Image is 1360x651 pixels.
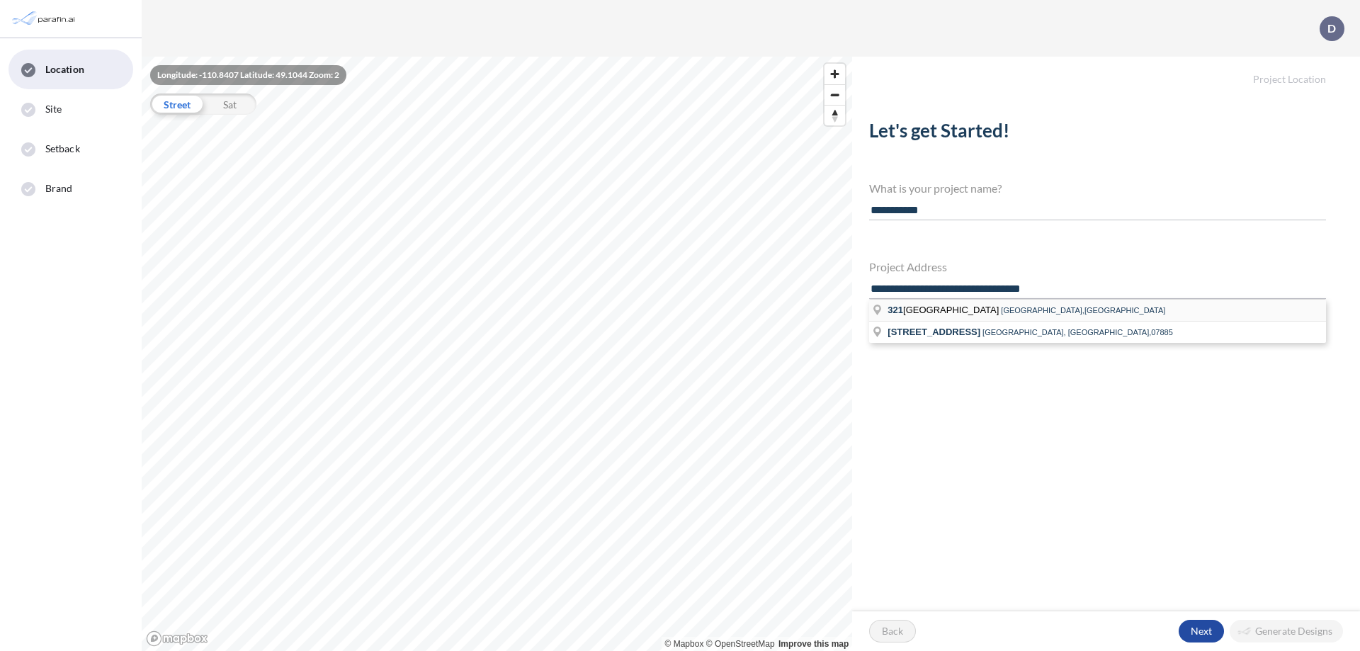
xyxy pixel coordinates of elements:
p: D [1327,22,1336,35]
button: Next [1179,620,1224,642]
span: Location [45,62,84,77]
p: Next [1191,624,1212,638]
span: Reset bearing to north [824,106,845,125]
div: Street [150,94,203,115]
span: [GEOGRAPHIC_DATA], [GEOGRAPHIC_DATA],07885 [982,328,1173,336]
a: Mapbox homepage [146,630,208,647]
button: Zoom out [824,84,845,105]
div: Sat [203,94,256,115]
span: Brand [45,181,73,196]
h5: Project Location [852,57,1360,86]
span: [GEOGRAPHIC_DATA],[GEOGRAPHIC_DATA] [1001,306,1165,315]
button: Zoom in [824,64,845,84]
span: Zoom out [824,85,845,105]
span: Setback [45,142,80,156]
a: Improve this map [778,639,849,649]
span: 321 [888,305,903,315]
h4: Project Address [869,260,1326,273]
span: [STREET_ADDRESS] [888,327,980,337]
canvas: Map [142,57,852,651]
span: Site [45,102,62,116]
button: Reset bearing to north [824,105,845,125]
h2: Let's get Started! [869,120,1326,147]
span: [GEOGRAPHIC_DATA] [888,305,1001,315]
a: Mapbox [665,639,704,649]
img: Parafin [11,6,79,32]
a: OpenStreetMap [706,639,775,649]
h4: What is your project name? [869,181,1326,195]
div: Longitude: -110.8407 Latitude: 49.1044 Zoom: 2 [150,65,346,85]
